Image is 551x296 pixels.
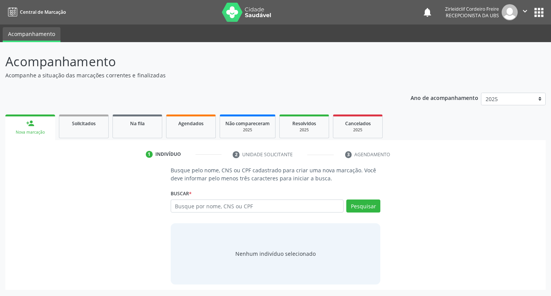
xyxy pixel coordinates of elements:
[3,27,60,42] a: Acompanhamento
[346,200,380,213] button: Pesquisar
[339,127,377,133] div: 2025
[72,120,96,127] span: Solicitados
[285,127,323,133] div: 2025
[502,4,518,20] img: img
[521,7,529,15] i: 
[171,188,192,200] label: Buscar
[446,12,499,19] span: Recepcionista da UBS
[178,120,204,127] span: Agendados
[5,6,66,18] a: Central de Marcação
[235,250,316,258] div: Nenhum indivíduo selecionado
[130,120,145,127] span: Na fila
[155,151,181,158] div: Indivíduo
[5,52,383,71] p: Acompanhamento
[5,71,383,79] p: Acompanhe a situação das marcações correntes e finalizadas
[411,93,478,102] p: Ano de acompanhamento
[532,6,546,19] button: apps
[518,4,532,20] button: 
[225,120,270,127] span: Não compareceram
[445,6,499,12] div: Zirleidclif Cordeiro Freire
[292,120,316,127] span: Resolvidos
[20,9,66,15] span: Central de Marcação
[171,166,381,182] p: Busque pelo nome, CNS ou CPF cadastrado para criar uma nova marcação. Você deve informar pelo men...
[11,129,50,135] div: Nova marcação
[225,127,270,133] div: 2025
[171,200,344,213] input: Busque por nome, CNS ou CPF
[146,151,153,158] div: 1
[422,7,433,18] button: notifications
[345,120,371,127] span: Cancelados
[26,119,34,128] div: person_add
